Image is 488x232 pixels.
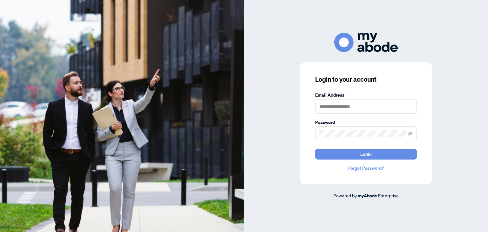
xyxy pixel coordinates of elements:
h3: Login to your account [315,75,417,84]
span: Login [360,149,372,159]
a: Forgot Password? [315,165,417,172]
span: Powered by [333,193,357,198]
span: eye-invisible [408,132,413,136]
span: Enterprise [378,193,399,198]
a: myAbode [358,192,377,199]
label: Email Address [315,92,417,99]
img: ma-logo [334,33,398,52]
button: Login [315,149,417,160]
label: Password [315,119,417,126]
